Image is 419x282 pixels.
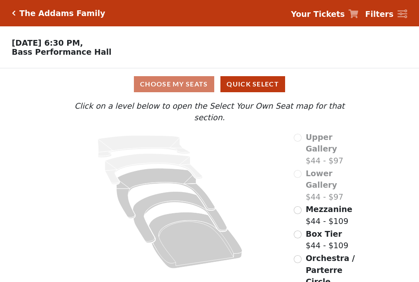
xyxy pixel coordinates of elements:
[149,212,243,268] path: Orchestra / Parterre Circle - Seats Available: 206
[365,8,407,20] a: Filters
[306,168,361,203] label: $44 - $97
[12,10,16,16] a: Click here to go back to filters
[98,135,190,158] path: Upper Gallery - Seats Available: 0
[306,203,352,227] label: $44 - $109
[306,133,337,154] span: Upper Gallery
[105,154,203,184] path: Lower Gallery - Seats Available: 0
[306,229,342,238] span: Box Tier
[19,9,105,18] h5: The Addams Family
[306,205,352,214] span: Mezzanine
[291,8,358,20] a: Your Tickets
[58,100,360,124] p: Click on a level below to open the Select Your Own Seat map for that section.
[291,9,345,19] strong: Your Tickets
[220,76,285,92] button: Quick Select
[365,9,393,19] strong: Filters
[306,169,337,190] span: Lower Gallery
[306,131,361,167] label: $44 - $97
[306,228,349,252] label: $44 - $109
